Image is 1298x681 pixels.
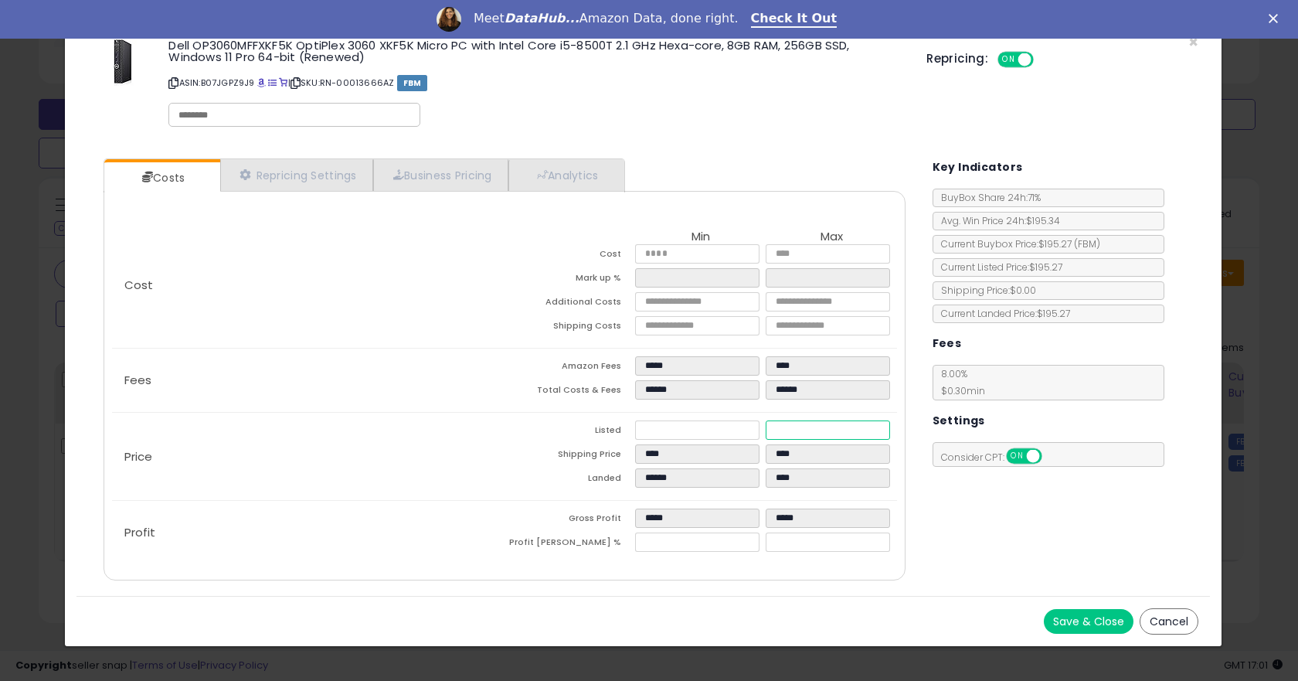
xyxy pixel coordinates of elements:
[1031,53,1056,66] span: OFF
[220,159,373,191] a: Repricing Settings
[437,7,461,32] img: Profile image for Georgie
[505,509,635,533] td: Gross Profit
[112,526,505,539] p: Profit
[1074,237,1100,250] span: ( FBM )
[933,214,1060,227] span: Avg. Win Price 24h: $195.34
[933,367,985,397] span: 8.00 %
[505,380,635,404] td: Total Costs & Fees
[168,39,903,63] h3: Dell OP3060MFFXKF5K OptiPlex 3060 XKF5K Micro PC with Intel Core i5-8500T 2.1 GHz Hexa-core, 8GB ...
[168,70,903,95] p: ASIN: B07JGPZ9J9 | SKU: RN-00013666AZ
[1140,608,1198,635] button: Cancel
[268,77,277,89] a: All offer listings
[505,316,635,340] td: Shipping Costs
[505,356,635,380] td: Amazon Fees
[766,230,896,244] th: Max
[505,292,635,316] td: Additional Costs
[999,53,1018,66] span: ON
[933,158,1023,177] h5: Key Indicators
[112,374,505,386] p: Fees
[635,230,766,244] th: Min
[505,11,579,26] i: DataHub...
[1038,237,1100,250] span: $195.27
[505,444,635,468] td: Shipping Price
[505,268,635,292] td: Mark up %
[751,11,838,28] a: Check It Out
[1269,14,1284,23] div: Close
[933,260,1062,274] span: Current Listed Price: $195.27
[397,75,428,91] span: FBM
[112,451,505,463] p: Price
[926,53,988,65] h5: Repricing:
[279,77,287,89] a: Your listing only
[505,244,635,268] td: Cost
[933,284,1036,297] span: Shipping Price: $0.00
[112,279,505,291] p: Cost
[100,39,146,86] img: 41JDevCsxBL._SL60_.jpg
[505,421,635,444] td: Listed
[505,468,635,492] td: Landed
[474,11,739,26] div: Meet Amazon Data, done right.
[933,451,1062,464] span: Consider CPT:
[933,237,1100,250] span: Current Buybox Price:
[373,159,508,191] a: Business Pricing
[1039,450,1064,463] span: OFF
[933,334,962,353] h5: Fees
[1007,450,1027,463] span: ON
[508,159,623,191] a: Analytics
[1044,609,1133,634] button: Save & Close
[505,533,635,557] td: Profit [PERSON_NAME] %
[104,162,219,193] a: Costs
[1188,31,1198,53] span: ×
[933,411,985,431] h5: Settings
[257,77,266,89] a: BuyBox page
[933,191,1041,204] span: BuyBox Share 24h: 71%
[933,384,985,397] span: $0.30 min
[933,307,1070,320] span: Current Landed Price: $195.27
